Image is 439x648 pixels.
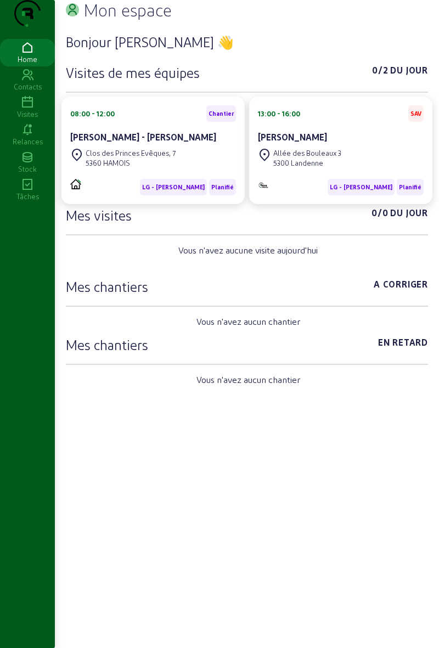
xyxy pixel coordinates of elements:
h3: Mes chantiers [66,278,148,295]
h3: Visites de mes équipes [66,64,200,81]
span: Planifié [211,183,234,191]
div: Allée des Bouleaux 3 [273,148,341,158]
span: Vous n'avez aucun chantier [196,315,300,328]
span: 0/2 [372,64,388,81]
span: Chantier [209,110,234,117]
span: 0/0 [372,206,388,224]
span: SAV [410,110,421,117]
span: A corriger [374,278,428,295]
span: Vous n'avez aucun chantier [196,373,300,386]
cam-card-title: [PERSON_NAME] - [PERSON_NAME] [70,132,216,142]
div: 13:00 - 16:00 [258,109,300,119]
img: Monitoring et Maintenance [258,182,269,189]
span: Planifié [399,183,421,191]
img: PVELEC [70,179,81,189]
div: 5360 HAMOIS [86,158,176,168]
h3: Mes visites [66,206,132,224]
span: Vous n'avez aucune visite aujourd'hui [178,244,318,257]
cam-card-title: [PERSON_NAME] [258,132,327,142]
span: En retard [378,336,428,353]
span: LG - [PERSON_NAME] [142,183,205,191]
span: Du jour [390,64,428,81]
div: Clos des Princes Evêques, 7 [86,148,176,158]
span: Du jour [390,206,428,224]
div: 08:00 - 12:00 [70,109,115,119]
h3: Mes chantiers [66,336,148,353]
span: LG - [PERSON_NAME] [330,183,392,191]
h3: Bonjour [PERSON_NAME] 👋 [66,33,428,50]
div: 5300 Landenne [273,158,341,168]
